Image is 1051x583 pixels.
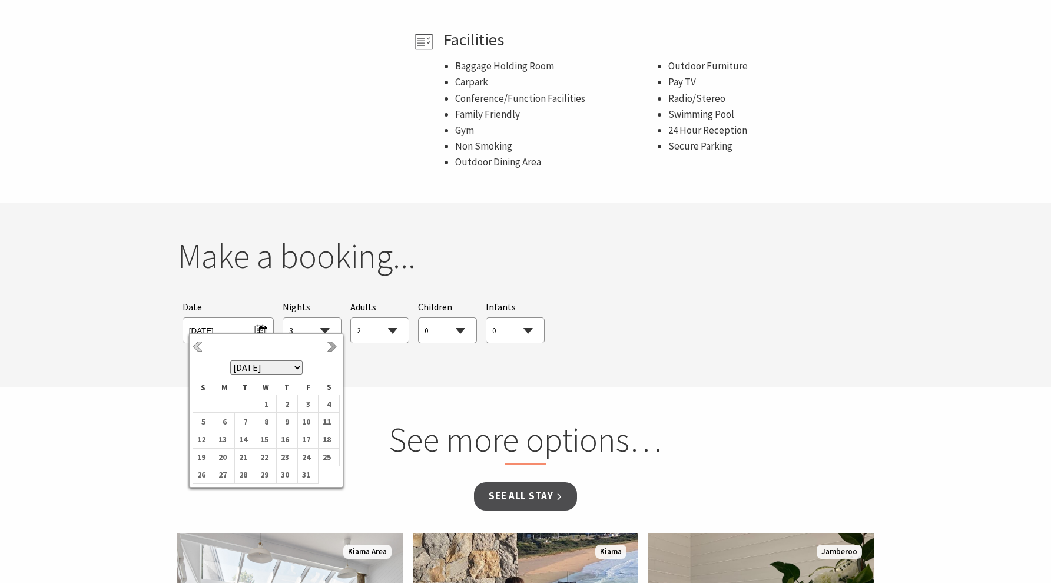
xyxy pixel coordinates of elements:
div: Choose a number of nights [283,300,342,344]
b: 21 [235,449,250,465]
b: 24 [298,449,313,465]
h2: Make a booking... [177,236,874,277]
td: 29 [256,466,277,483]
b: 14 [235,432,250,447]
b: 9 [277,414,292,429]
b: 18 [319,432,334,447]
b: 7 [235,414,250,429]
h4: Facilities [443,30,870,50]
li: Swimming Pool [668,107,870,122]
th: S [319,380,340,395]
td: 1 [256,395,277,412]
th: F [297,380,319,395]
td: 24 [297,448,319,466]
td: 15 [256,430,277,448]
b: 1 [256,396,271,412]
b: 23 [277,449,292,465]
td: 23 [277,448,298,466]
b: 12 [193,432,208,447]
td: 17 [297,430,319,448]
b: 29 [256,467,271,482]
td: 10 [297,413,319,430]
li: Gym [455,122,657,138]
td: 8 [256,413,277,430]
td: 12 [193,430,214,448]
li: Non Smoking [455,138,657,154]
b: 28 [235,467,250,482]
th: T [235,380,256,395]
b: 13 [214,432,230,447]
td: 20 [214,448,235,466]
li: Carpark [455,74,657,90]
td: 18 [319,430,340,448]
li: Outdoor Furniture [668,58,870,74]
td: 21 [235,448,256,466]
b: 15 [256,432,271,447]
td: 26 [193,466,214,483]
li: 24 Hour Reception [668,122,870,138]
th: W [256,380,277,395]
b: 27 [214,467,230,482]
td: 4 [319,395,340,412]
b: 16 [277,432,292,447]
b: 25 [319,449,334,465]
span: Jamberoo [817,545,862,559]
b: 26 [193,467,208,482]
td: 28 [235,466,256,483]
td: 31 [297,466,319,483]
li: Conference/Function Facilities [455,91,657,107]
b: 31 [298,467,313,482]
b: 17 [298,432,313,447]
td: 22 [256,448,277,466]
th: M [214,380,235,395]
td: 27 [214,466,235,483]
td: 9 [277,413,298,430]
td: 14 [235,430,256,448]
td: 2 [277,395,298,412]
td: 5 [193,413,214,430]
b: 22 [256,449,271,465]
a: See all Stay [474,482,576,510]
span: Nights [283,300,310,315]
td: 13 [214,430,235,448]
li: Pay TV [668,74,870,90]
td: 11 [319,413,340,430]
b: 10 [298,414,313,429]
td: 7 [235,413,256,430]
th: T [277,380,298,395]
li: Secure Parking [668,138,870,154]
li: Family Friendly [455,107,657,122]
span: Children [418,301,452,313]
li: Outdoor Dining Area [455,154,657,170]
h2: See more options… [301,419,750,465]
span: Date [183,301,202,313]
span: Infants [486,301,516,313]
span: Kiama Area [343,545,392,559]
div: Please choose your desired arrival date [183,300,274,344]
b: 30 [277,467,292,482]
b: 19 [193,449,208,465]
b: 20 [214,449,230,465]
span: Adults [350,301,376,313]
span: [DATE] [189,321,267,337]
td: 19 [193,448,214,466]
b: 5 [193,414,208,429]
b: 3 [298,396,313,412]
td: 6 [214,413,235,430]
li: Baggage Holding Room [455,58,657,74]
td: 16 [277,430,298,448]
span: Kiama [595,545,626,559]
td: 3 [297,395,319,412]
li: Radio/Stereo [668,91,870,107]
td: 25 [319,448,340,466]
th: S [193,380,214,395]
b: 6 [214,414,230,429]
b: 11 [319,414,334,429]
b: 4 [319,396,334,412]
b: 8 [256,414,271,429]
b: 2 [277,396,292,412]
td: 30 [277,466,298,483]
